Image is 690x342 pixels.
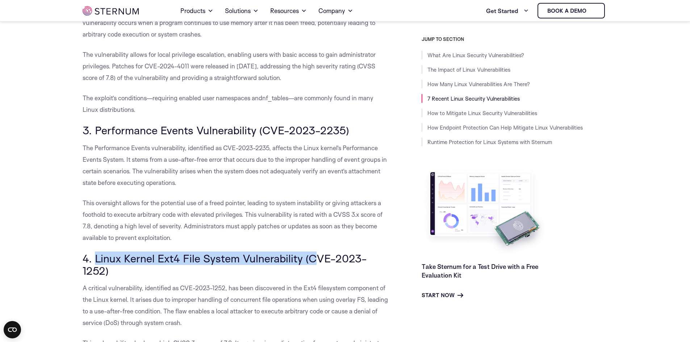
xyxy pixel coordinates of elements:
[180,1,213,21] a: Products
[486,4,529,18] a: Get Started
[270,1,307,21] a: Resources
[422,36,608,42] h3: JUMP TO SECTION
[538,3,605,18] a: Book a demo
[589,8,595,14] img: sternum iot
[427,81,530,88] a: How Many Linux Vulnerabilities Are There?
[83,252,367,277] span: 4. Linux Kernel Ext4 File System Vulnerability (CVE-2023-1252)
[83,94,262,102] span: The exploit’s conditions—requiring enabled user namespaces and
[427,52,524,59] a: What Are Linux Security Vulnerabilities?
[83,51,376,81] span: The vulnerability allows for local privilege escalation, enabling users with basic access to gain...
[262,94,288,102] span: nf_tables
[318,1,353,21] a: Company
[427,124,583,131] a: How Endpoint Protection Can Help Mitigate Linux Vulnerabilities
[422,166,548,257] img: Take Sternum for a Test Drive with a Free Evaluation Kit
[83,199,382,241] span: This oversight allows for the potential use of a freed pointer, leading to system instability or ...
[4,321,21,338] button: Open CMP widget
[83,144,387,186] span: The Performance Events vulnerability, identified as CVE-2023-2235, affects the Linux kernel’s Per...
[422,263,538,279] a: Take Sternum for a Test Drive with a Free Evaluation Kit
[422,291,463,300] a: Start Now
[83,6,139,16] img: sternum iot
[427,95,520,102] a: 7 Recent Linux Security Vulnerabilities
[427,139,552,145] a: Runtime Protection for Linux Systems with Sternum
[225,1,259,21] a: Solutions
[83,123,349,137] span: 3. Performance Events Vulnerability (CVE-2023-2235)
[83,284,388,326] span: A critical vulnerability, identified as CVE-2023-1252, has been discovered in the Ext4 filesystem...
[427,66,510,73] a: The Impact of Linux Vulnerabilities
[427,110,537,117] a: How to Mitigate Linux Security Vulnerabilities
